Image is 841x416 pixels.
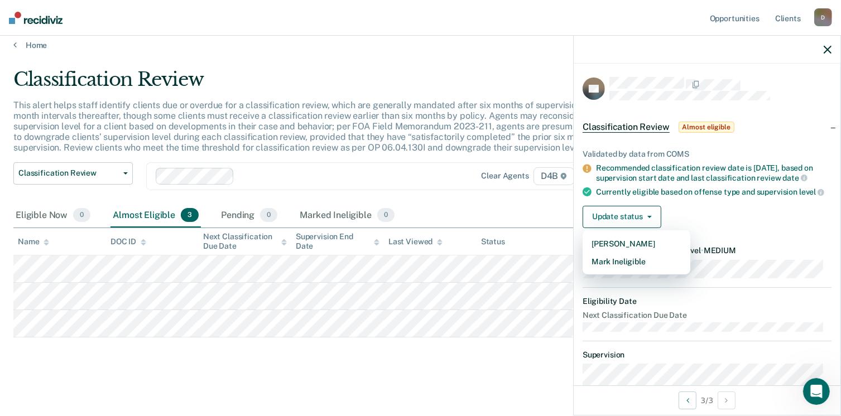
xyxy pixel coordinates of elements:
[583,297,832,306] dt: Eligibility Date
[481,237,505,246] div: Status
[260,208,277,222] span: 0
[596,163,832,182] div: Recommended classification review date is [DATE], based on supervision start date and last classi...
[799,187,824,196] span: level
[718,391,736,409] button: Next Opportunity
[701,246,704,255] span: •
[482,171,529,181] div: Clear agents
[583,311,832,320] dt: Next Classification Due Date
[679,391,696,409] button: Previous Opportunity
[296,232,379,251] div: Supervision End Date
[18,168,119,178] span: Classification Review
[73,208,90,222] span: 0
[9,12,63,24] img: Recidiviz
[110,237,146,246] div: DOC ID
[583,122,670,133] span: Classification Review
[583,253,690,270] button: Mark Ineligible
[583,235,690,253] button: [PERSON_NAME]
[13,40,828,50] a: Home
[181,208,199,222] span: 3
[388,237,443,246] div: Last Viewed
[110,204,201,228] div: Almost Eligible
[583,206,661,228] button: Update status
[583,350,832,360] dt: Supervision
[803,378,830,405] iframe: Intercom live chat
[13,68,644,100] div: Classification Review
[13,100,637,153] p: This alert helps staff identify clients due or overdue for a classification review, which are gen...
[18,237,49,246] div: Name
[297,204,397,228] div: Marked Ineligible
[583,246,832,255] dt: Recommended Supervision Level MEDIUM
[814,8,832,26] div: D
[574,385,840,415] div: 3 / 3
[534,167,574,185] span: D4B
[377,208,395,222] span: 0
[583,149,832,159] div: Validated by data from COMS
[596,187,832,197] div: Currently eligible based on offense type and supervision
[219,204,280,228] div: Pending
[679,122,734,133] span: Almost eligible
[13,204,93,228] div: Eligible Now
[574,109,840,145] div: Classification ReviewAlmost eligible
[203,232,287,251] div: Next Classification Due Date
